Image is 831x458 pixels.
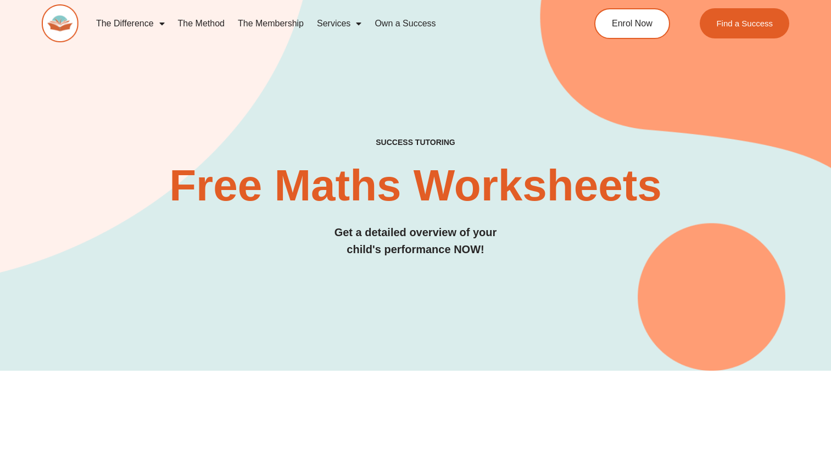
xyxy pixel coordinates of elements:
[231,11,310,36] a: The Membership
[90,11,171,36] a: The Difference
[717,19,773,27] span: Find a Success
[171,11,231,36] a: The Method
[612,19,652,28] span: Enrol Now
[368,11,442,36] a: Own a Success
[594,8,670,39] a: Enrol Now
[42,164,790,208] h2: Free Maths Worksheets​
[90,11,551,36] nav: Menu
[42,138,790,147] h4: SUCCESS TUTORING​
[700,8,790,38] a: Find a Success
[42,224,790,258] h3: Get a detailed overview of your child's performance NOW!
[310,11,368,36] a: Services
